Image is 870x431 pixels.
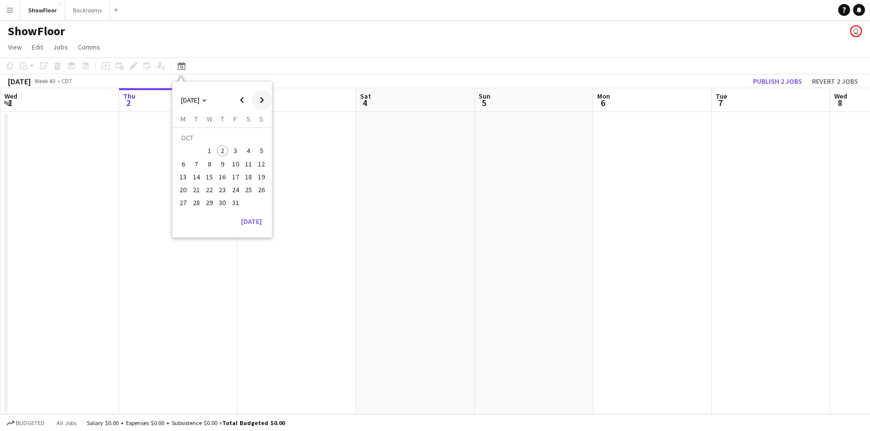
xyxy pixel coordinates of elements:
[203,197,215,209] span: 29
[230,184,242,196] span: 24
[177,131,268,144] td: OCT
[232,90,252,110] button: Previous month
[242,170,255,183] button: 18-10-2025
[597,92,610,101] span: Mon
[194,114,198,123] span: T
[216,183,229,196] button: 23-10-2025
[243,171,254,183] span: 18
[203,170,216,183] button: 15-10-2025
[203,158,215,170] span: 8
[190,184,202,196] span: 21
[33,77,58,85] span: Week 40
[203,158,216,170] button: 08-10-2025
[190,158,202,170] span: 7
[181,114,186,123] span: M
[203,144,216,157] button: 01-10-2025
[216,170,229,183] button: 16-10-2025
[477,97,491,108] span: 5
[479,92,491,101] span: Sun
[229,158,242,170] button: 10-10-2025
[255,145,267,157] span: 5
[216,144,229,157] button: 02-10-2025
[714,97,727,108] span: 7
[87,419,285,427] div: Salary $0.00 + Expenses $0.00 + Subsistence $0.00 =
[190,158,203,170] button: 07-10-2025
[229,144,242,157] button: 03-10-2025
[203,183,216,196] button: 22-10-2025
[217,145,229,157] span: 2
[190,183,203,196] button: 21-10-2025
[20,0,65,20] button: ShowFloor
[203,184,215,196] span: 22
[74,41,104,54] a: Comms
[222,419,285,427] span: Total Budgeted $0.00
[177,170,189,183] button: 13-10-2025
[247,114,250,123] span: S
[62,77,72,85] div: CDT
[255,158,267,170] span: 12
[16,420,45,427] span: Budgeted
[229,196,242,209] button: 31-10-2025
[65,0,110,20] button: Backrooms
[216,196,229,209] button: 30-10-2025
[55,419,78,427] span: All jobs
[234,114,237,123] span: F
[259,114,263,123] span: S
[255,171,267,183] span: 19
[255,158,268,170] button: 12-10-2025
[217,184,229,196] span: 23
[230,197,242,209] span: 31
[5,418,46,429] button: Budgeted
[49,41,72,54] a: Jobs
[178,197,189,209] span: 27
[203,171,215,183] span: 15
[242,183,255,196] button: 25-10-2025
[243,184,254,196] span: 25
[217,158,229,170] span: 9
[850,25,862,37] app-user-avatar: Angela Ruffin
[243,145,254,157] span: 4
[237,214,266,229] button: [DATE]
[181,96,199,105] span: [DATE]
[190,170,203,183] button: 14-10-2025
[177,158,189,170] button: 06-10-2025
[178,171,189,183] span: 13
[8,24,65,39] h1: ShowFloor
[4,92,17,101] span: Wed
[177,183,189,196] button: 20-10-2025
[808,75,862,88] button: Revert 2 jobs
[8,43,22,52] span: View
[749,75,806,88] button: Publish 2 jobs
[229,183,242,196] button: 24-10-2025
[255,144,268,157] button: 05-10-2025
[230,145,242,157] span: 3
[242,144,255,157] button: 04-10-2025
[230,171,242,183] span: 17
[596,97,610,108] span: 6
[360,92,371,101] span: Sat
[255,183,268,196] button: 26-10-2025
[833,97,847,108] span: 8
[123,92,135,101] span: Thu
[207,114,212,123] span: W
[8,76,31,86] div: [DATE]
[3,97,17,108] span: 1
[255,184,267,196] span: 26
[243,158,254,170] span: 11
[203,145,215,157] span: 1
[359,97,371,108] span: 4
[834,92,847,101] span: Wed
[178,158,189,170] span: 6
[32,43,43,52] span: Edit
[53,43,68,52] span: Jobs
[190,171,202,183] span: 14
[203,196,216,209] button: 29-10-2025
[221,114,224,123] span: T
[190,197,202,209] span: 28
[216,158,229,170] button: 09-10-2025
[255,170,268,183] button: 19-10-2025
[78,43,100,52] span: Comms
[229,170,242,183] button: 17-10-2025
[190,196,203,209] button: 28-10-2025
[28,41,47,54] a: Edit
